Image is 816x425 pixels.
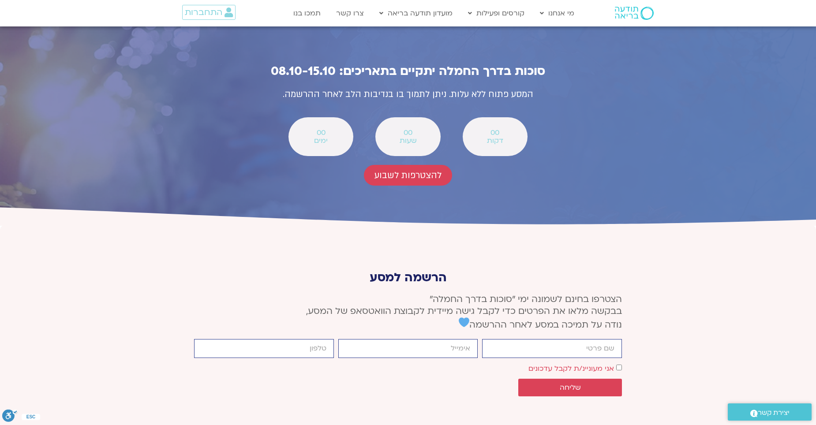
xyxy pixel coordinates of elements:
span: 00 [474,129,516,137]
a: מועדון תודעה בריאה [375,5,457,22]
img: תודעה בריאה [615,7,654,20]
span: ימים [300,137,342,145]
a: להצטרפות לשבוע [364,165,452,186]
p: הרשמה למסע [194,271,622,284]
span: בבקשה מלאו את הפרטים כדי לקבל גישה מיידית לקבוצת הוואטסאפ של המסע, [306,305,622,317]
span: נודה על תמיכה במסע לאחר ההרשמה [459,319,622,331]
button: שליחה [518,379,622,396]
span: להצטרפות לשבוע [374,170,442,180]
img: 💙 [459,317,469,328]
form: טופס חדש [194,339,622,401]
span: שעות [387,137,429,145]
h2: סוכות בדרך החמלה יתקיים בתאריכים: 08.10-15.10 [214,64,602,78]
a: יצירת קשר [728,403,812,421]
input: שם פרטי [482,339,622,358]
p: הצטרפו בחינם לשמונה ימי ״סוכות בדרך החמלה״ [194,293,622,331]
span: דקות [474,137,516,145]
span: התחברות [185,7,222,17]
input: אימייל [338,339,478,358]
span: שליחה [560,384,581,391]
a: תמכו בנו [289,5,325,22]
span: יצירת קשר [758,407,790,419]
input: מותר להשתמש רק במספרים ותווי טלפון (#, -, *, וכו'). [194,339,334,358]
a: צרו קשר [332,5,368,22]
p: המסע פתוח ללא עלות. ניתן לתמוך בו בנדיבות הלב לאחר ההרשמה. [214,87,602,102]
span: 00 [387,129,429,137]
a: קורסים ופעילות [464,5,529,22]
a: התחברות [182,5,236,20]
label: אני מעוניינ/ת לקבל עדכונים [528,364,614,373]
a: מי אנחנו [535,5,579,22]
span: 00 [300,129,342,137]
